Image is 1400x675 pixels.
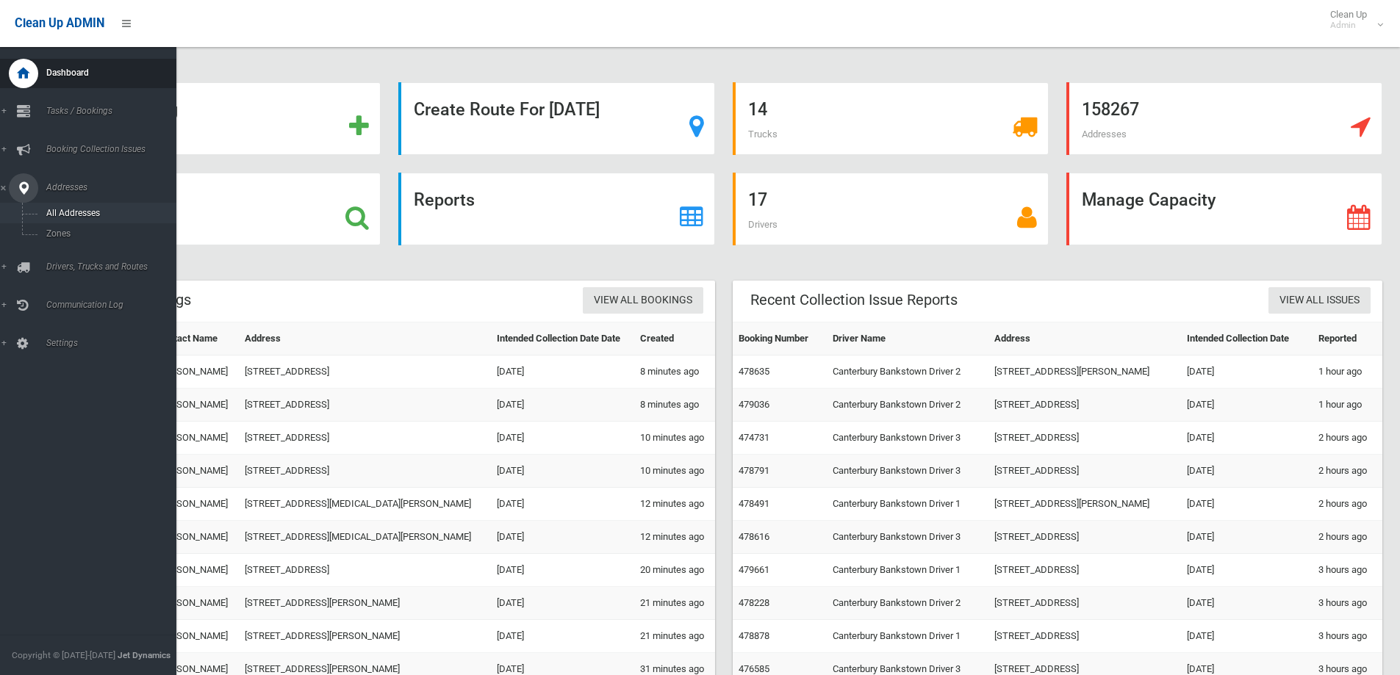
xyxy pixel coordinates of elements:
[491,455,634,488] td: [DATE]
[491,554,634,587] td: [DATE]
[827,620,988,653] td: Canterbury Bankstown Driver 1
[239,488,492,521] td: [STREET_ADDRESS][MEDICAL_DATA][PERSON_NAME]
[151,488,239,521] td: [PERSON_NAME]
[634,389,714,422] td: 8 minutes ago
[827,521,988,554] td: Canterbury Bankstown Driver 3
[151,422,239,455] td: [PERSON_NAME]
[491,422,634,455] td: [DATE]
[1082,189,1216,210] strong: Manage Capacity
[634,521,714,554] td: 12 minutes ago
[1313,355,1382,389] td: 1 hour ago
[583,287,703,314] a: View All Bookings
[988,322,1181,355] th: Address
[988,620,1181,653] td: [STREET_ADDRESS]
[1181,322,1313,355] th: Intended Collection Date
[491,587,634,620] td: [DATE]
[739,564,769,575] a: 479661
[1313,488,1382,521] td: 2 hours ago
[414,99,600,120] strong: Create Route For [DATE]
[239,620,492,653] td: [STREET_ADDRESS][PERSON_NAME]
[1313,422,1382,455] td: 2 hours ago
[739,630,769,641] a: 478878
[398,82,714,155] a: Create Route For [DATE]
[827,488,988,521] td: Canterbury Bankstown Driver 1
[15,16,104,30] span: Clean Up ADMIN
[118,650,170,660] strong: Jet Dynamics
[1181,554,1313,587] td: [DATE]
[739,366,769,377] a: 478635
[739,465,769,476] a: 478791
[634,322,714,355] th: Created
[1323,9,1382,31] span: Clean Up
[1181,587,1313,620] td: [DATE]
[988,587,1181,620] td: [STREET_ADDRESS]
[988,488,1181,521] td: [STREET_ADDRESS][PERSON_NAME]
[151,554,239,587] td: [PERSON_NAME]
[414,189,475,210] strong: Reports
[634,355,714,389] td: 8 minutes ago
[739,498,769,509] a: 478491
[42,144,187,154] span: Booking Collection Issues
[1268,287,1371,314] a: View All Issues
[1313,455,1382,488] td: 2 hours ago
[491,620,634,653] td: [DATE]
[65,173,381,245] a: Search
[1181,521,1313,554] td: [DATE]
[1313,389,1382,422] td: 1 hour ago
[151,587,239,620] td: [PERSON_NAME]
[151,455,239,488] td: [PERSON_NAME]
[239,554,492,587] td: [STREET_ADDRESS]
[827,554,988,587] td: Canterbury Bankstown Driver 1
[1181,389,1313,422] td: [DATE]
[988,455,1181,488] td: [STREET_ADDRESS]
[634,620,714,653] td: 21 minutes ago
[748,129,778,140] span: Trucks
[634,587,714,620] td: 21 minutes ago
[827,455,988,488] td: Canterbury Bankstown Driver 3
[42,106,187,116] span: Tasks / Bookings
[827,389,988,422] td: Canterbury Bankstown Driver 2
[491,521,634,554] td: [DATE]
[827,322,988,355] th: Driver Name
[1181,455,1313,488] td: [DATE]
[65,82,381,155] a: Add Booking
[634,554,714,587] td: 20 minutes ago
[733,286,975,314] header: Recent Collection Issue Reports
[748,99,767,120] strong: 14
[151,322,239,355] th: Contact Name
[1181,422,1313,455] td: [DATE]
[748,219,778,230] span: Drivers
[1082,99,1139,120] strong: 158267
[1181,488,1313,521] td: [DATE]
[1066,82,1382,155] a: 158267 Addresses
[42,261,187,272] span: Drivers, Trucks and Routes
[239,389,492,422] td: [STREET_ADDRESS]
[988,389,1181,422] td: [STREET_ADDRESS]
[739,432,769,443] a: 474731
[1313,554,1382,587] td: 3 hours ago
[739,531,769,542] a: 478616
[239,422,492,455] td: [STREET_ADDRESS]
[739,663,769,674] a: 476585
[1313,620,1382,653] td: 3 hours ago
[491,488,634,521] td: [DATE]
[491,355,634,389] td: [DATE]
[1066,173,1382,245] a: Manage Capacity
[42,208,175,218] span: All Addresses
[1082,129,1127,140] span: Addresses
[634,488,714,521] td: 12 minutes ago
[827,355,988,389] td: Canterbury Bankstown Driver 2
[491,322,634,355] th: Intended Collection Date Date
[151,355,239,389] td: [PERSON_NAME]
[1181,620,1313,653] td: [DATE]
[1313,587,1382,620] td: 3 hours ago
[239,355,492,389] td: [STREET_ADDRESS]
[1330,20,1367,31] small: Admin
[634,422,714,455] td: 10 minutes ago
[42,300,187,310] span: Communication Log
[1313,322,1382,355] th: Reported
[1181,355,1313,389] td: [DATE]
[12,650,115,660] span: Copyright © [DATE]-[DATE]
[42,228,175,239] span: Zones
[398,173,714,245] a: Reports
